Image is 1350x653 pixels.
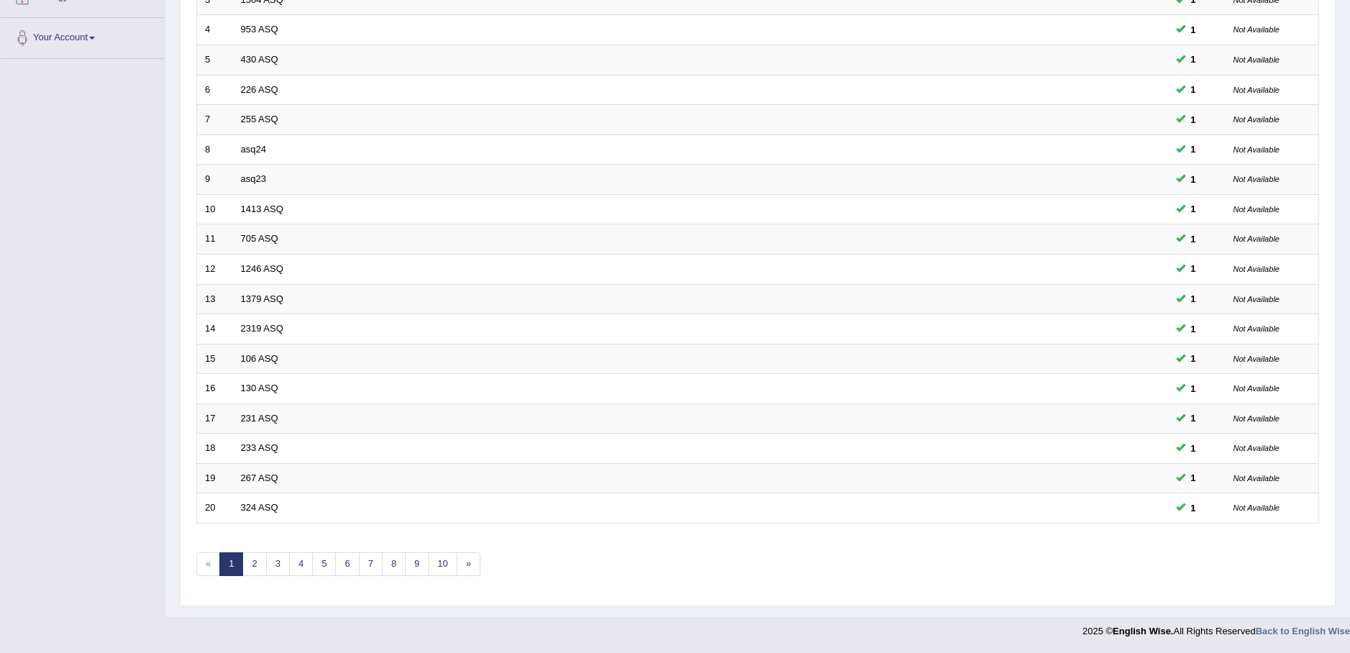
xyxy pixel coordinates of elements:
[1185,381,1202,396] span: You cannot take this question anymore
[1233,25,1280,34] small: Not Available
[197,374,233,404] td: 16
[241,353,278,364] a: 106 ASQ
[197,194,233,224] td: 10
[1233,86,1280,94] small: Not Available
[1185,411,1202,426] span: You cannot take this question anymore
[1185,351,1202,366] span: You cannot take this question anymore
[241,114,278,124] a: 255 ASQ
[197,105,233,135] td: 7
[197,165,233,195] td: 9
[1185,321,1202,337] span: You cannot take this question anymore
[1233,414,1280,423] small: Not Available
[457,552,480,576] a: »
[197,314,233,344] td: 14
[335,552,359,576] a: 6
[1233,234,1280,243] small: Not Available
[1,18,165,54] a: Your Account
[197,254,233,284] td: 12
[1233,205,1280,214] small: Not Available
[241,233,278,244] a: 705 ASQ
[382,552,406,576] a: 8
[241,84,278,95] a: 226 ASQ
[1185,22,1202,37] span: You cannot take this question anymore
[1113,626,1173,636] strong: English Wise.
[241,323,283,334] a: 2319 ASQ
[1233,115,1280,124] small: Not Available
[1185,470,1202,485] span: You cannot take this question anymore
[197,344,233,374] td: 15
[1233,503,1280,512] small: Not Available
[197,493,233,524] td: 20
[197,224,233,255] td: 11
[1233,145,1280,154] small: Not Available
[405,552,429,576] a: 9
[1185,261,1202,276] span: You cannot take this question anymore
[197,45,233,76] td: 5
[1185,52,1202,67] span: You cannot take this question anymore
[1233,474,1280,483] small: Not Available
[359,552,383,576] a: 7
[1185,441,1202,456] span: You cannot take this question anymore
[1256,626,1350,636] a: Back to English Wise
[197,463,233,493] td: 19
[241,383,278,393] a: 130 ASQ
[196,552,220,576] span: «
[197,134,233,165] td: 8
[219,552,243,576] a: 1
[1185,112,1202,127] span: You cannot take this question anymore
[241,204,283,214] a: 1413 ASQ
[241,54,278,65] a: 430 ASQ
[1185,201,1202,216] span: You cannot take this question anymore
[1233,384,1280,393] small: Not Available
[1233,55,1280,64] small: Not Available
[197,434,233,464] td: 18
[241,442,278,453] a: 233 ASQ
[197,75,233,105] td: 6
[197,284,233,314] td: 13
[241,144,266,155] a: asq24
[1185,501,1202,516] span: You cannot take this question anymore
[289,552,313,576] a: 4
[1185,82,1202,97] span: You cannot take this question anymore
[312,552,336,576] a: 5
[1233,265,1280,273] small: Not Available
[1233,324,1280,333] small: Not Available
[241,293,283,304] a: 1379 ASQ
[241,472,278,483] a: 267 ASQ
[197,403,233,434] td: 17
[428,552,457,576] a: 10
[197,15,233,45] td: 4
[242,552,266,576] a: 2
[1082,617,1350,638] div: 2025 © All Rights Reserved
[241,263,283,274] a: 1246 ASQ
[1185,142,1202,157] span: You cannot take this question anymore
[1233,295,1280,303] small: Not Available
[241,502,278,513] a: 324 ASQ
[241,24,278,35] a: 953 ASQ
[1185,291,1202,306] span: You cannot take this question anymore
[1185,172,1202,187] span: You cannot take this question anymore
[1233,355,1280,363] small: Not Available
[266,552,290,576] a: 3
[241,413,278,424] a: 231 ASQ
[1233,175,1280,183] small: Not Available
[1185,232,1202,247] span: You cannot take this question anymore
[241,173,266,184] a: asq23
[1233,444,1280,452] small: Not Available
